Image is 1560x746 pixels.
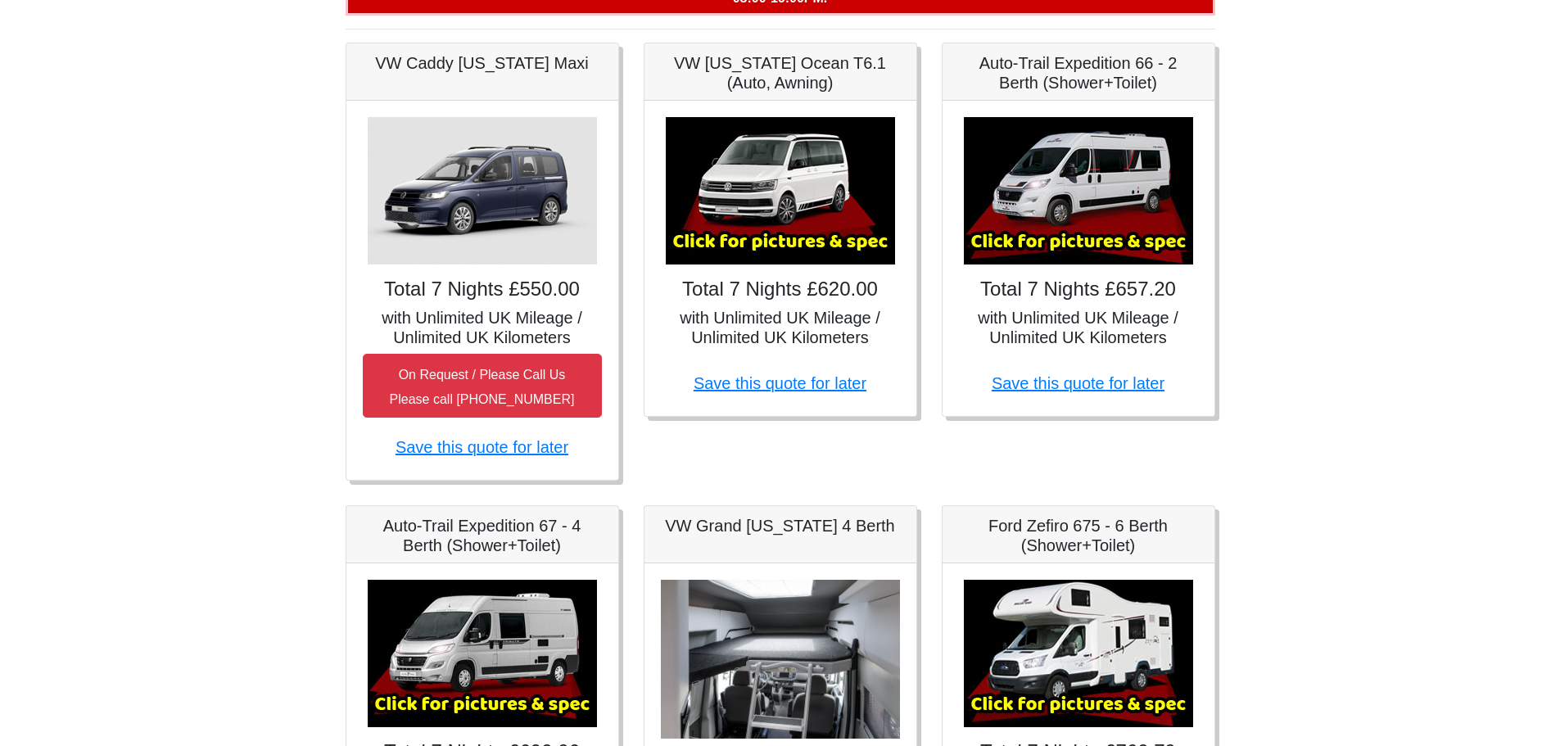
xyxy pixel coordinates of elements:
h5: VW Grand [US_STATE] 4 Berth [661,516,900,536]
img: VW Grand California 4 Berth [661,580,900,739]
h5: Auto-Trail Expedition 66 - 2 Berth (Shower+Toilet) [959,53,1198,93]
h5: with Unlimited UK Mileage / Unlimited UK Kilometers [363,308,602,347]
h5: Auto-Trail Expedition 67 - 4 Berth (Shower+Toilet) [363,516,602,555]
img: Ford Zefiro 675 - 6 Berth (Shower+Toilet) [964,580,1193,727]
h4: Total 7 Nights £550.00 [363,278,602,301]
img: VW California Ocean T6.1 (Auto, Awning) [666,117,895,264]
h5: VW [US_STATE] Ocean T6.1 (Auto, Awning) [661,53,900,93]
img: Auto-Trail Expedition 66 - 2 Berth (Shower+Toilet) [964,117,1193,264]
button: On Request / Please Call UsPlease call [PHONE_NUMBER] [363,354,602,418]
h5: Ford Zefiro 675 - 6 Berth (Shower+Toilet) [959,516,1198,555]
img: Auto-Trail Expedition 67 - 4 Berth (Shower+Toilet) [368,580,597,727]
a: Save this quote for later [396,438,568,456]
h5: with Unlimited UK Mileage / Unlimited UK Kilometers [661,308,900,347]
a: Save this quote for later [992,374,1164,392]
h5: VW Caddy [US_STATE] Maxi [363,53,602,73]
h5: with Unlimited UK Mileage / Unlimited UK Kilometers [959,308,1198,347]
h4: Total 7 Nights £657.20 [959,278,1198,301]
h4: Total 7 Nights £620.00 [661,278,900,301]
img: VW Caddy California Maxi [368,117,597,264]
a: Save this quote for later [694,374,866,392]
small: On Request / Please Call Us Please call [PHONE_NUMBER] [390,368,575,406]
